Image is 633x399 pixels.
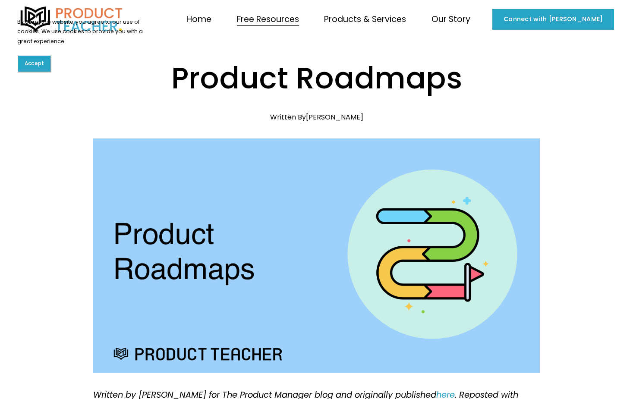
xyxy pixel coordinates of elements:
[25,60,44,66] span: Accept
[492,9,614,30] a: Connect with [PERSON_NAME]
[431,12,470,27] span: Our Story
[324,11,406,28] a: folder dropdown
[431,11,470,28] a: folder dropdown
[324,12,406,27] span: Products & Services
[9,9,164,81] section: Cookie banner
[237,12,299,27] span: Free Resources
[17,17,155,46] p: By using this website, you agree to our use of cookies. We use cookies to provide you with a grea...
[270,113,363,121] div: Written By
[186,11,211,28] a: Home
[306,112,363,122] a: [PERSON_NAME]
[17,55,51,72] button: Accept
[19,6,124,32] img: Product Teacher
[237,11,299,28] a: folder dropdown
[93,57,539,99] h1: Product Roadmaps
